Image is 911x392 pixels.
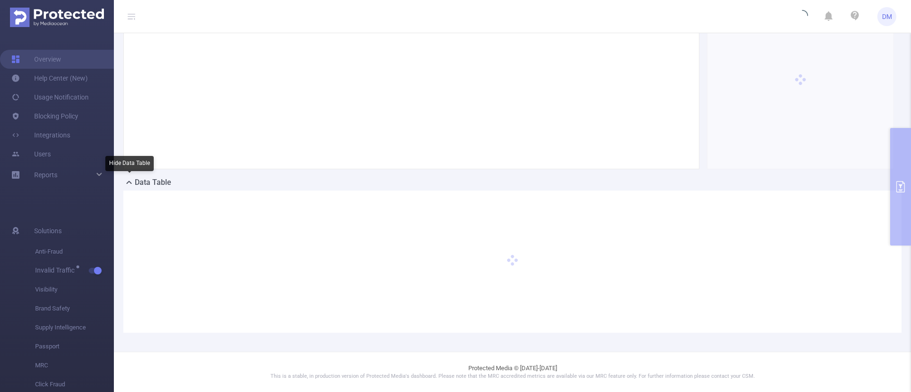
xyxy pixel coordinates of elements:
a: Reports [34,165,57,184]
span: MRC [35,356,114,375]
a: Overview [11,50,61,69]
a: Users [11,145,51,164]
span: Invalid Traffic [35,267,78,273]
i: icon: loading [797,10,808,23]
span: Visibility [35,280,114,299]
footer: Protected Media © [DATE]-[DATE] [114,352,911,392]
a: Blocking Policy [11,107,78,126]
a: Integrations [11,126,70,145]
span: Anti-Fraud [35,242,114,261]
span: Brand Safety [35,299,114,318]
span: Solutions [34,221,62,240]
a: Help Center (New) [11,69,88,88]
img: Protected Media [10,8,104,27]
p: This is a stable, in production version of Protected Media's dashboard. Please note that the MRC ... [138,373,887,381]
span: Reports [34,171,57,179]
a: Usage Notification [11,88,89,107]
span: Passport [35,337,114,356]
span: Supply Intelligence [35,318,114,337]
span: DM [882,7,892,26]
div: Hide Data Table [105,156,154,171]
h2: Data Table [135,177,171,188]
